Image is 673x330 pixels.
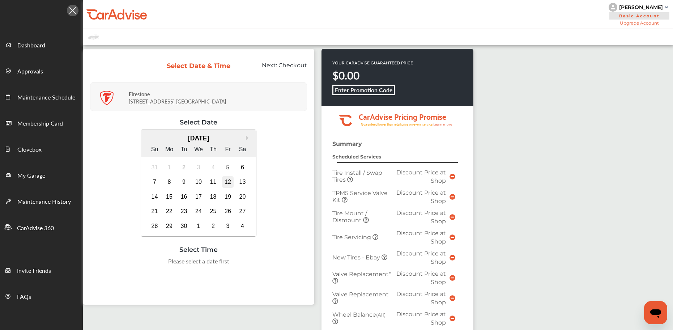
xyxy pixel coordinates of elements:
div: Not available Sunday, August 31st, 2025 [149,162,161,173]
a: Maintenance History [0,188,82,214]
span: Discount Price at Shop [396,169,446,184]
div: We [193,144,204,155]
span: My Garage [17,171,45,181]
span: Basic Account [609,12,669,20]
span: Invite Friends [17,266,51,276]
a: Glovebox [0,136,82,162]
div: Choose Saturday, October 4th, 2025 [237,220,248,232]
span: Membership Card [17,119,63,128]
strong: $0.00 [332,68,359,83]
div: Choose Sunday, September 14th, 2025 [149,191,161,203]
span: Tire Servicing [332,234,372,241]
div: Choose Thursday, September 11th, 2025 [208,176,219,188]
div: Choose Sunday, September 21st, 2025 [149,206,161,217]
tspan: CarAdvise Pricing Promise [359,110,446,123]
span: Maintenance Schedule [17,93,75,102]
span: New Tires - Ebay [332,254,382,261]
div: Choose Tuesday, September 30th, 2025 [178,220,190,232]
div: Fr [222,144,234,155]
div: Choose Wednesday, October 1st, 2025 [193,220,204,232]
div: Select Date & Time [166,62,231,70]
img: sCxJUJ+qAmfqhQGDUl18vwLg4ZYJ6CxN7XmbOMBAAAAAElFTkSuQmCC [665,6,668,8]
div: Choose Friday, October 3rd, 2025 [222,220,234,232]
div: Choose Friday, September 12th, 2025 [222,176,234,188]
div: Choose Thursday, October 2nd, 2025 [208,220,219,232]
div: [PERSON_NAME] [619,4,663,10]
div: Next: [237,62,313,76]
div: Not available Monday, September 1st, 2025 [163,162,175,173]
div: Not available Wednesday, September 3rd, 2025 [193,162,204,173]
div: Choose Saturday, September 6th, 2025 [237,162,248,173]
span: Discount Price at Shop [396,210,446,225]
div: Choose Sunday, September 28th, 2025 [149,220,161,232]
div: Not available Thursday, September 4th, 2025 [208,162,219,173]
div: Choose Tuesday, September 23rd, 2025 [178,206,190,217]
img: placeholder_car.fcab19be.svg [88,33,99,42]
span: Valve Replacement* [332,271,391,278]
div: Not available Tuesday, September 2nd, 2025 [178,162,190,173]
div: Choose Sunday, September 7th, 2025 [149,176,161,188]
div: Choose Wednesday, September 10th, 2025 [193,176,204,188]
span: Discount Price at Shop [396,311,446,326]
div: Choose Friday, September 26th, 2025 [222,206,234,217]
div: Choose Monday, September 22nd, 2025 [163,206,175,217]
b: Enter Promotion Code [335,86,393,94]
strong: Scheduled Services [332,154,381,160]
div: Choose Monday, September 8th, 2025 [163,176,175,188]
img: knH8PDtVvWoAbQRylUukY18CTiRevjo20fAtgn5MLBQj4uumYvk2MzTtcAIzfGAtb1XOLVMAvhLuqoNAbL4reqehy0jehNKdM... [609,3,617,12]
span: Discount Price at Shop [396,230,446,245]
div: Choose Wednesday, September 17th, 2025 [193,191,204,203]
p: YOUR CARADVISE GUARANTEED PRICE [332,60,413,66]
span: Wheel Balance [332,311,386,318]
div: Tu [178,144,190,155]
span: Valve Replacement [332,291,389,298]
span: Tire Mount / Dismount [332,210,367,224]
strong: Firestone [129,90,150,98]
div: Choose Tuesday, September 9th, 2025 [178,176,190,188]
div: Su [149,144,161,155]
span: Tire Install / Swap Tires [332,169,382,183]
span: Dashboard [17,41,45,50]
div: Mo [163,144,175,155]
img: logo-firestone.png [99,91,114,105]
div: Choose Saturday, September 27th, 2025 [237,206,248,217]
div: month 2025-09 [147,160,250,233]
div: Select Date [90,118,307,126]
span: Upgrade Account [609,20,670,26]
span: TPMS Service Valve Kit [332,190,388,203]
span: Checkout [278,62,307,69]
tspan: Guaranteed lower than retail price on every service. [361,122,433,127]
a: Membership Card [0,110,82,136]
a: Maintenance Schedule [0,84,82,110]
div: Choose Tuesday, September 16th, 2025 [178,191,190,203]
span: FAQs [17,292,31,302]
div: [STREET_ADDRESS] [GEOGRAPHIC_DATA] [129,85,305,109]
span: CarAdvise 360 [17,224,54,233]
span: Discount Price at Shop [396,291,446,306]
div: Choose Monday, September 15th, 2025 [163,191,175,203]
strong: Summary [332,140,362,147]
tspan: Learn more [433,122,452,126]
small: (All) [376,312,386,318]
div: Select Time [90,246,307,253]
div: Choose Saturday, September 13th, 2025 [237,176,248,188]
div: Please select a date first [90,257,307,265]
span: Discount Price at Shop [396,189,446,204]
div: Choose Monday, September 29th, 2025 [163,220,175,232]
iframe: Button to launch messaging window [644,301,667,324]
a: Approvals [0,58,82,84]
img: Icon.5fd9dcc7.svg [67,5,78,16]
div: Th [208,144,219,155]
span: Discount Price at Shop [396,270,446,285]
div: Choose Friday, September 5th, 2025 [222,162,234,173]
a: Dashboard [0,31,82,58]
div: [DATE] [141,135,256,142]
div: Sa [237,144,248,155]
span: Glovebox [17,145,42,155]
div: Choose Friday, September 19th, 2025 [222,191,234,203]
a: My Garage [0,162,82,188]
div: Choose Saturday, September 20th, 2025 [237,191,248,203]
div: Choose Thursday, September 25th, 2025 [208,206,219,217]
span: Discount Price at Shop [396,250,446,265]
span: Approvals [17,67,43,76]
